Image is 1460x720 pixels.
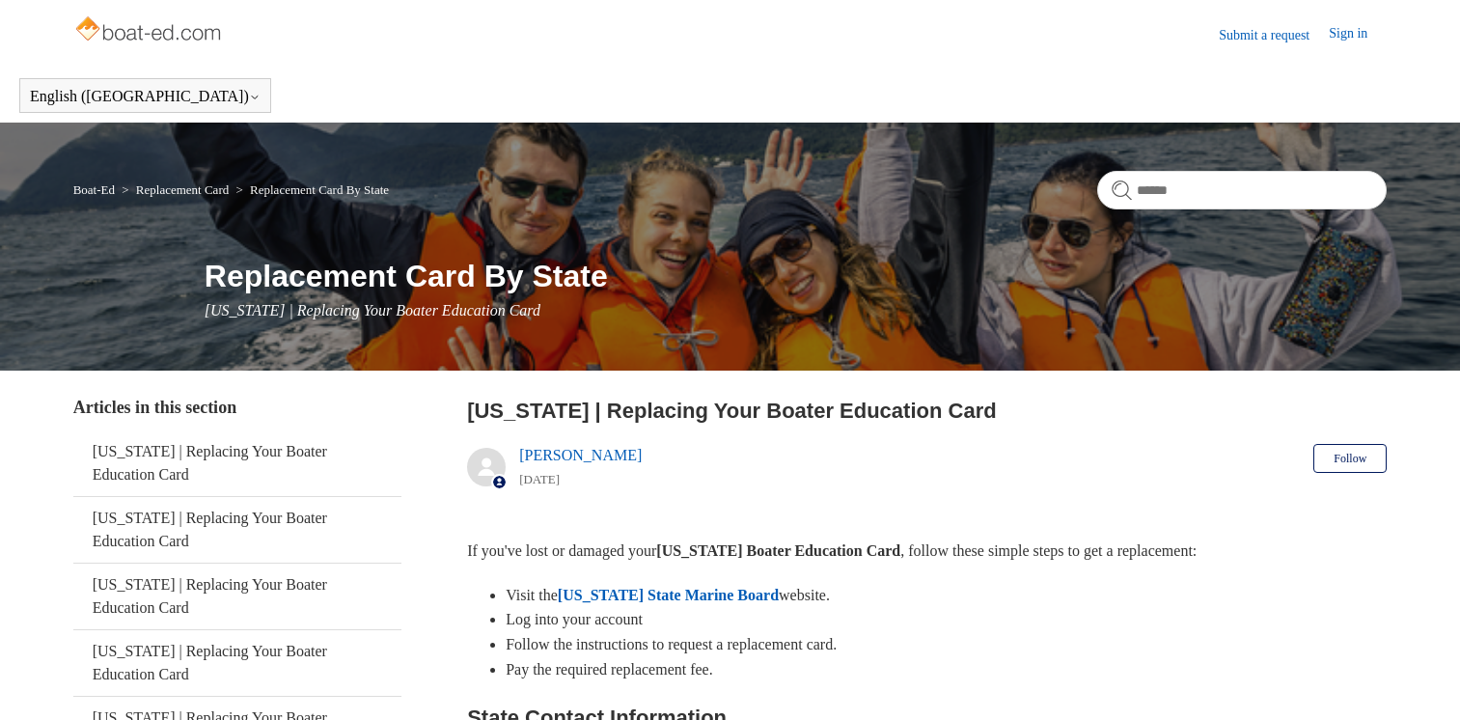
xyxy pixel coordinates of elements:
[73,398,236,417] span: Articles in this section
[1313,444,1387,473] button: Follow Article
[73,182,115,197] a: Boat-Ed
[558,587,779,603] a: [US_STATE] State Marine Board
[205,302,540,318] span: [US_STATE] | Replacing Your Boater Education Card
[1219,25,1329,45] a: Submit a request
[506,607,1387,632] li: Log into your account
[205,253,1388,299] h1: Replacement Card By State
[506,583,1387,608] li: Visit the website.
[1097,171,1387,209] input: Search
[519,472,560,486] time: 05/22/2024, 08:59
[656,542,900,559] strong: [US_STATE] Boater Education Card
[136,182,229,197] a: Replacement Card
[506,657,1387,682] li: Pay the required replacement fee.
[506,632,1387,657] li: Follow the instructions to request a replacement card.
[467,395,1387,427] h2: Oregon | Replacing Your Boater Education Card
[73,182,119,197] li: Boat-Ed
[467,539,1387,564] p: If you've lost or damaged your , follow these simple steps to get a replacement:
[1329,23,1387,46] a: Sign in
[519,447,642,463] a: [PERSON_NAME]
[232,182,389,197] li: Replacement Card By State
[250,182,389,197] a: Replacement Card By State
[30,88,261,105] button: English ([GEOGRAPHIC_DATA])
[73,12,227,50] img: Boat-Ed Help Center home page
[73,564,401,629] a: [US_STATE] | Replacing Your Boater Education Card
[118,182,232,197] li: Replacement Card
[73,630,401,696] a: [US_STATE] | Replacing Your Boater Education Card
[73,497,401,563] a: [US_STATE] | Replacing Your Boater Education Card
[73,430,401,496] a: [US_STATE] | Replacing Your Boater Education Card
[1395,655,1446,706] div: Live chat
